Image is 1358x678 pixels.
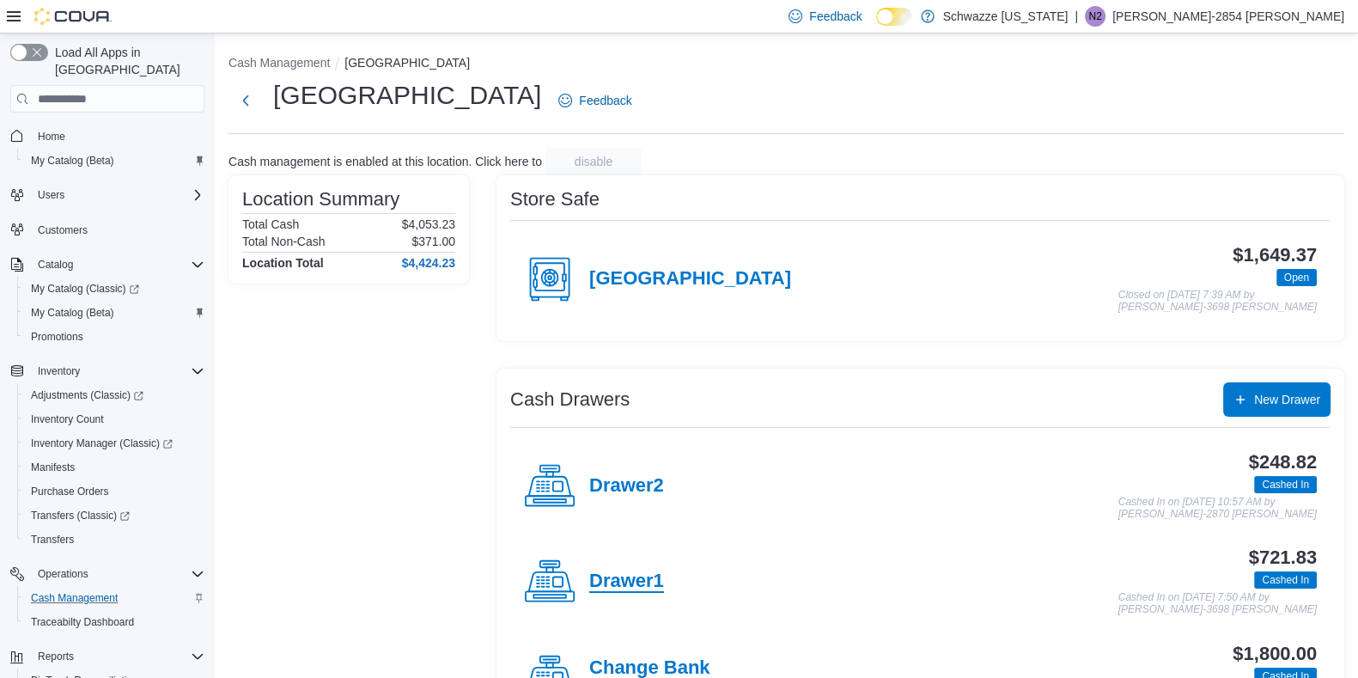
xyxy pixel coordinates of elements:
a: Cash Management [24,588,125,608]
h4: Location Total [242,256,324,270]
button: Manifests [17,455,211,479]
span: Manifests [31,461,75,474]
button: Users [3,183,211,207]
span: Open [1284,270,1309,285]
a: Home [31,126,72,147]
button: [GEOGRAPHIC_DATA] [344,56,470,70]
button: Traceabilty Dashboard [17,610,211,634]
a: Transfers [24,529,81,550]
button: Operations [3,562,211,586]
a: Transfers (Classic) [17,504,211,528]
span: Transfers (Classic) [31,509,130,522]
a: Promotions [24,327,90,347]
span: Transfers [31,533,74,547]
a: Transfers (Classic) [24,505,137,526]
button: Inventory [3,359,211,383]
p: Cashed In on [DATE] 10:57 AM by [PERSON_NAME]-2870 [PERSON_NAME] [1118,497,1317,520]
h4: $4,424.23 [402,256,455,270]
span: My Catalog (Beta) [24,150,204,171]
span: Inventory Count [31,412,104,426]
span: Traceabilty Dashboard [31,615,134,629]
span: Feedback [579,92,631,109]
span: Cash Management [31,591,118,605]
a: Traceabilty Dashboard [24,612,141,632]
span: Inventory Manager (Classic) [31,437,173,450]
button: Promotions [17,325,211,349]
span: Promotions [24,327,204,347]
button: Users [31,185,71,205]
span: Inventory [38,364,80,378]
span: Reports [31,646,204,667]
span: Adjustments (Classic) [24,385,204,406]
a: Inventory Manager (Classic) [24,433,180,454]
a: Customers [31,220,94,241]
button: New Drawer [1223,382,1331,417]
p: Schwazze [US_STATE] [943,6,1069,27]
span: Operations [38,567,88,581]
button: Catalog [3,253,211,277]
span: Home [38,130,65,144]
h4: Drawer1 [589,571,664,593]
span: Reports [38,650,74,663]
button: Operations [31,564,95,584]
h3: Cash Drawers [510,389,630,410]
span: disable [575,153,612,170]
span: Feedback [809,8,862,25]
button: Inventory Count [17,407,211,431]
span: Customers [38,223,88,237]
h3: $1,649.37 [1233,245,1317,266]
h6: Total Cash [242,217,299,231]
p: | [1075,6,1078,27]
button: disable [545,148,642,175]
a: Feedback [551,83,638,118]
span: Inventory Count [24,409,204,430]
img: Cova [34,8,112,25]
span: Catalog [38,258,73,272]
h3: $248.82 [1249,452,1317,473]
a: Manifests [24,457,82,478]
span: Dark Mode [876,26,877,27]
a: My Catalog (Beta) [24,150,121,171]
span: Purchase Orders [31,485,109,498]
button: Next [228,83,263,118]
span: My Catalog (Beta) [24,302,204,323]
a: My Catalog (Beta) [24,302,121,323]
button: Cash Management [228,56,330,70]
button: My Catalog (Beta) [17,149,211,173]
p: Cashed In on [DATE] 7:50 AM by [PERSON_NAME]-3698 [PERSON_NAME] [1118,592,1317,615]
h3: $721.83 [1249,547,1317,568]
p: $371.00 [411,235,455,248]
h1: [GEOGRAPHIC_DATA] [273,78,541,113]
button: Transfers [17,528,211,552]
h3: Store Safe [510,189,600,210]
span: Customers [31,219,204,241]
h3: $1,800.00 [1233,644,1317,664]
span: Purchase Orders [24,481,204,502]
span: Users [31,185,204,205]
span: Inventory [31,361,204,382]
span: Cash Management [24,588,204,608]
a: My Catalog (Classic) [17,277,211,301]
a: My Catalog (Classic) [24,278,146,299]
button: Reports [3,644,211,669]
button: Inventory [31,361,87,382]
p: $4,053.23 [402,217,455,231]
span: My Catalog (Classic) [24,278,204,299]
span: Load All Apps in [GEOGRAPHIC_DATA] [48,44,204,78]
span: My Catalog (Beta) [31,306,114,320]
span: N2 [1088,6,1101,27]
span: Transfers [24,529,204,550]
span: Open [1276,269,1317,286]
button: Cash Management [17,586,211,610]
a: Purchase Orders [24,481,116,502]
a: Adjustments (Classic) [24,385,150,406]
span: Transfers (Classic) [24,505,204,526]
span: Manifests [24,457,204,478]
span: Inventory Manager (Classic) [24,433,204,454]
span: My Catalog (Beta) [31,154,114,168]
span: Cashed In [1254,571,1317,589]
span: Users [38,188,64,202]
span: Traceabilty Dashboard [24,612,204,632]
nav: An example of EuiBreadcrumbs [228,54,1344,75]
a: Inventory Count [24,409,111,430]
